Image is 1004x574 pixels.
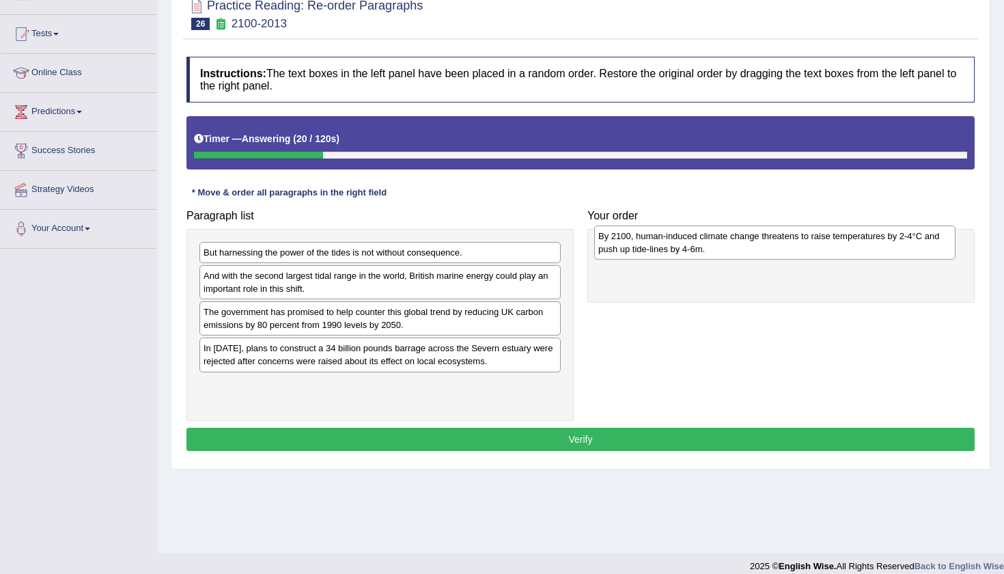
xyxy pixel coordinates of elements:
b: Answering [242,133,291,144]
a: Back to English Wise [915,561,1004,571]
a: Strategy Videos [1,171,156,205]
h4: The text boxes in the left panel have been placed in a random order. Restore the original order b... [186,57,975,102]
a: Online Class [1,54,156,88]
div: * Move & order all paragraphs in the right field [186,187,392,200]
div: And with the second largest tidal range in the world, British marine energy could play an importa... [199,265,561,299]
b: ( [293,133,296,144]
a: Success Stories [1,132,156,166]
b: 20 / 120s [296,133,336,144]
h4: Your order [587,210,975,222]
small: Exam occurring question [213,18,227,31]
div: 2025 © All Rights Reserved [750,553,1004,573]
h5: Timer — [194,134,339,144]
strong: English Wise. [779,561,836,571]
a: Your Account [1,210,156,244]
span: 26 [191,18,210,30]
button: Verify [186,428,975,451]
a: Tests [1,15,156,49]
div: By 2100, human-induced climate change threatens to raise temperatures by 2-4°C and push up tide-l... [594,225,956,260]
div: The government has promised to help counter this global trend by reducing UK carbon emissions by ... [199,301,561,336]
b: ) [336,133,339,144]
small: 2100-2013 [232,17,287,30]
b: Instructions: [200,68,266,79]
h4: Paragraph list [186,210,574,222]
a: Predictions [1,93,156,127]
div: In [DATE], plans to construct a 34 billion pounds barrage across the Severn estuary were rejected... [199,338,561,372]
div: But harnessing the power of the tides is not without consequence. [199,242,561,263]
